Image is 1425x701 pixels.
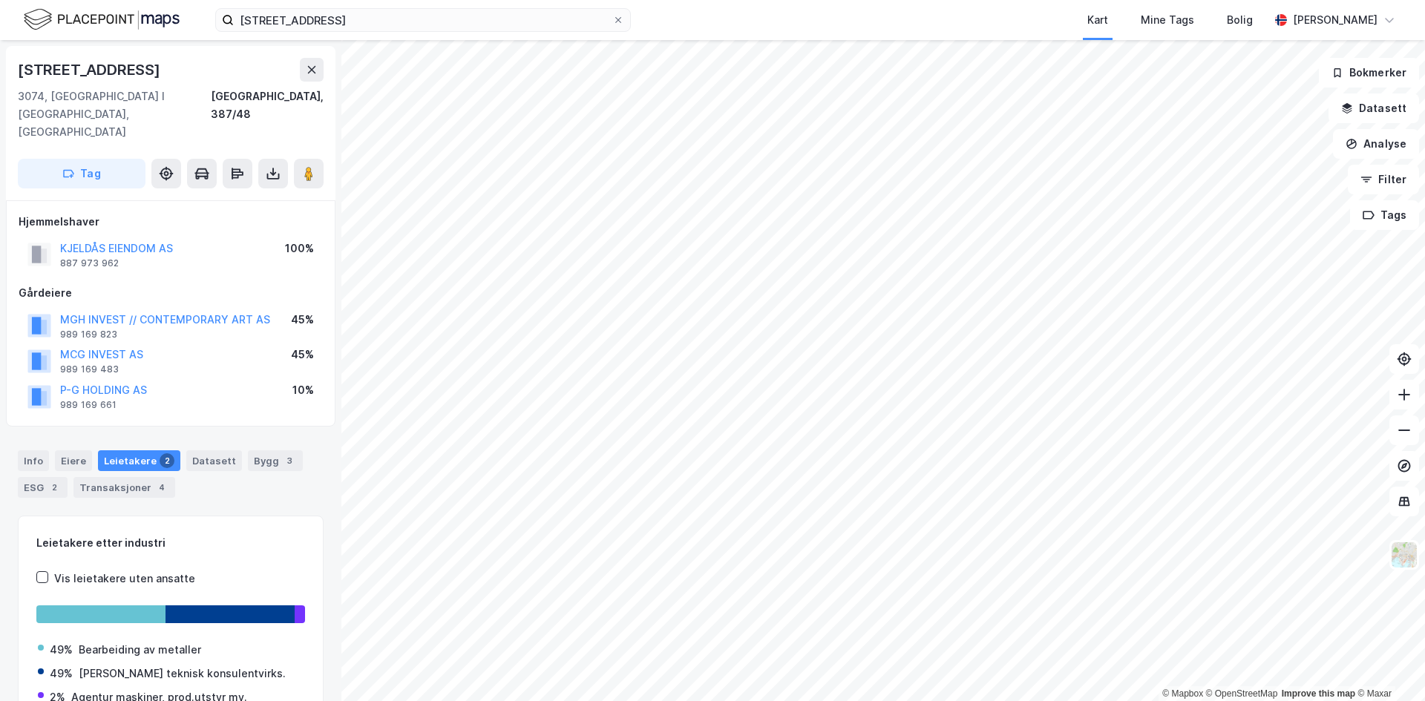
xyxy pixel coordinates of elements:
[1162,688,1203,699] a: Mapbox
[1206,688,1278,699] a: OpenStreetMap
[47,480,62,495] div: 2
[18,477,68,498] div: ESG
[1319,58,1419,88] button: Bokmerker
[55,450,92,471] div: Eiere
[54,570,195,588] div: Vis leietakere uten ansatte
[1390,541,1418,569] img: Z
[24,7,180,33] img: logo.f888ab2527a4732fd821a326f86c7f29.svg
[292,381,314,399] div: 10%
[291,346,314,363] div: 45%
[234,9,612,31] input: Søk på adresse, matrikkel, gårdeiere, leietakere eller personer
[282,453,297,468] div: 3
[248,450,303,471] div: Bygg
[1087,11,1108,29] div: Kart
[73,477,175,498] div: Transaksjoner
[18,450,49,471] div: Info
[60,329,117,340] div: 989 169 823
[60,257,119,269] div: 887 973 962
[1351,630,1425,701] iframe: Chat Widget
[1293,11,1377,29] div: [PERSON_NAME]
[160,453,174,468] div: 2
[285,240,314,257] div: 100%
[50,665,73,682] div: 49%
[186,450,242,471] div: Datasett
[1282,688,1355,699] a: Improve this map
[211,88,324,141] div: [GEOGRAPHIC_DATA], 387/48
[36,534,305,552] div: Leietakere etter industri
[79,665,286,682] div: [PERSON_NAME] teknisk konsulentvirks.
[18,159,145,188] button: Tag
[60,363,119,375] div: 989 169 483
[50,641,73,659] div: 49%
[19,284,323,302] div: Gårdeiere
[1329,93,1419,123] button: Datasett
[1227,11,1253,29] div: Bolig
[1348,165,1419,194] button: Filter
[291,311,314,329] div: 45%
[60,399,117,411] div: 989 169 661
[98,450,180,471] div: Leietakere
[1351,630,1425,701] div: Kontrollprogram for chat
[1350,200,1419,230] button: Tags
[1141,11,1194,29] div: Mine Tags
[18,88,211,141] div: 3074, [GEOGRAPHIC_DATA] I [GEOGRAPHIC_DATA], [GEOGRAPHIC_DATA]
[18,58,163,82] div: [STREET_ADDRESS]
[19,213,323,231] div: Hjemmelshaver
[1333,129,1419,159] button: Analyse
[154,480,169,495] div: 4
[79,641,201,659] div: Bearbeiding av metaller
